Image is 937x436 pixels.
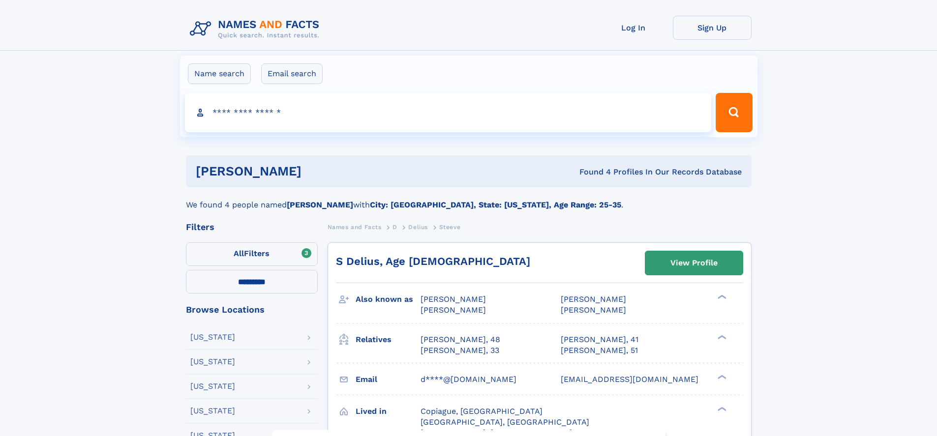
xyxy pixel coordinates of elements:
a: [PERSON_NAME], 33 [421,345,499,356]
a: S Delius, Age [DEMOGRAPHIC_DATA] [336,255,530,267]
div: ❯ [715,334,727,340]
span: [PERSON_NAME] [421,294,486,304]
span: D [393,224,397,231]
a: D [393,221,397,233]
div: [US_STATE] [190,407,235,415]
a: [PERSON_NAME], 41 [561,334,638,345]
h3: Lived in [356,403,421,420]
div: We found 4 people named with . [186,187,752,211]
h3: Also known as [356,291,421,308]
b: [PERSON_NAME] [287,200,353,209]
span: [EMAIL_ADDRESS][DOMAIN_NAME] [561,375,698,384]
a: Log In [594,16,673,40]
div: [US_STATE] [190,382,235,390]
h3: Relatives [356,331,421,348]
label: Name search [188,63,251,84]
div: [US_STATE] [190,358,235,366]
a: [PERSON_NAME], 51 [561,345,638,356]
span: [PERSON_NAME] [421,305,486,315]
h3: Email [356,371,421,388]
span: [PERSON_NAME] [561,305,626,315]
div: Found 4 Profiles In Our Records Database [440,167,742,177]
div: ❯ [715,374,727,380]
span: Copiague, [GEOGRAPHIC_DATA] [421,407,543,416]
label: Filters [186,242,318,266]
img: Logo Names and Facts [186,16,328,42]
span: All [234,249,244,258]
div: Browse Locations [186,305,318,314]
div: View Profile [670,252,718,274]
span: [PERSON_NAME] [561,294,626,304]
div: ❯ [715,294,727,300]
b: City: [GEOGRAPHIC_DATA], State: [US_STATE], Age Range: 25-35 [370,200,621,209]
h1: [PERSON_NAME] [196,165,441,177]
a: Sign Up [673,16,752,40]
div: ❯ [715,406,727,412]
a: Delius [408,221,428,233]
span: Delius [408,224,428,231]
input: search input [185,93,712,132]
a: [PERSON_NAME], 48 [421,334,500,345]
div: [US_STATE] [190,333,235,341]
label: Email search [261,63,323,84]
a: Names and Facts [328,221,382,233]
button: Search Button [716,93,752,132]
span: [GEOGRAPHIC_DATA], [GEOGRAPHIC_DATA] [421,417,589,427]
span: Steeve [439,224,461,231]
div: Filters [186,223,318,232]
a: View Profile [645,251,743,275]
